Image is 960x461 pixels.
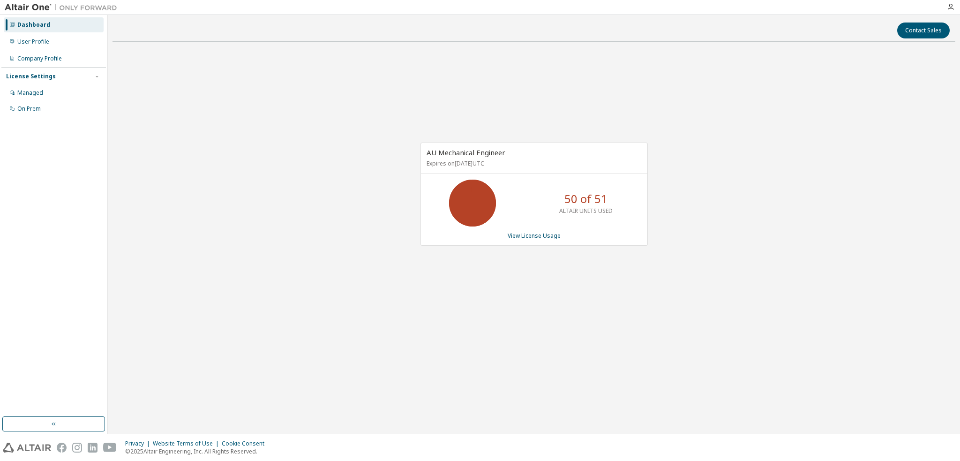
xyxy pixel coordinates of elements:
[559,207,613,215] p: ALTAIR UNITS USED
[6,73,56,80] div: License Settings
[427,148,505,157] span: AU Mechanical Engineer
[153,440,222,447] div: Website Terms of Use
[17,55,62,62] div: Company Profile
[125,440,153,447] div: Privacy
[88,443,97,453] img: linkedin.svg
[897,23,950,38] button: Contact Sales
[57,443,67,453] img: facebook.svg
[3,443,51,453] img: altair_logo.svg
[17,38,49,45] div: User Profile
[103,443,117,453] img: youtube.svg
[222,440,270,447] div: Cookie Consent
[17,105,41,113] div: On Prem
[72,443,82,453] img: instagram.svg
[17,21,50,29] div: Dashboard
[17,89,43,97] div: Managed
[508,232,561,240] a: View License Usage
[5,3,122,12] img: Altair One
[427,159,639,167] p: Expires on [DATE] UTC
[125,447,270,455] p: © 2025 Altair Engineering, Inc. All Rights Reserved.
[564,191,607,207] p: 50 of 51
